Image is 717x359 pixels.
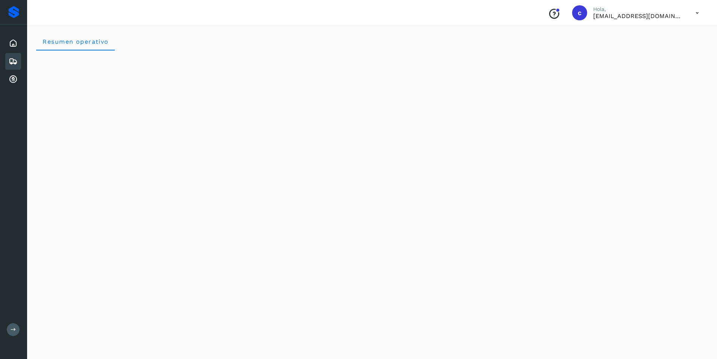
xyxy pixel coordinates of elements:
div: Embarques [5,53,21,70]
p: Hola, [593,6,684,12]
p: carlosvazqueztgc@gmail.com [593,12,684,20]
span: Resumen operativo [42,38,109,45]
div: Inicio [5,35,21,52]
div: Cuentas por cobrar [5,71,21,88]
